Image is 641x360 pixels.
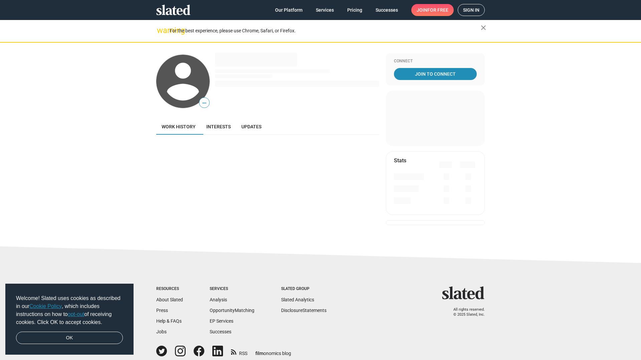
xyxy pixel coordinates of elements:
[210,286,254,292] div: Services
[210,318,233,324] a: EP Services
[417,4,448,16] span: Join
[342,4,368,16] a: Pricing
[395,68,475,80] span: Join To Connect
[316,4,334,16] span: Services
[255,351,263,356] span: film
[206,124,231,129] span: Interests
[270,4,308,16] a: Our Platform
[156,318,182,324] a: Help & FAQs
[281,286,327,292] div: Slated Group
[5,284,134,355] div: cookieconsent
[16,294,123,326] span: Welcome! Slated uses cookies as described in our , which includes instructions on how to of recei...
[210,329,231,334] a: Successes
[281,308,327,313] a: DisclosureStatements
[156,119,201,135] a: Work history
[310,4,339,16] a: Services
[463,4,479,16] span: Sign in
[255,345,291,357] a: filmonomics blog
[170,26,481,35] div: For the best experience, please use Chrome, Safari, or Firefox.
[275,4,302,16] span: Our Platform
[376,4,398,16] span: Successes
[347,4,362,16] span: Pricing
[446,307,485,317] p: All rights reserved. © 2025 Slated, Inc.
[394,59,477,64] div: Connect
[231,346,247,357] a: RSS
[281,297,314,302] a: Slated Analytics
[241,124,261,129] span: Updates
[236,119,267,135] a: Updates
[156,329,167,334] a: Jobs
[157,26,165,34] mat-icon: warning
[427,4,448,16] span: for free
[162,124,196,129] span: Work history
[210,297,227,302] a: Analysis
[479,24,487,32] mat-icon: close
[156,286,183,292] div: Resources
[201,119,236,135] a: Interests
[29,303,62,309] a: Cookie Policy
[16,332,123,344] a: dismiss cookie message
[370,4,403,16] a: Successes
[411,4,454,16] a: Joinfor free
[156,297,183,302] a: About Slated
[458,4,485,16] a: Sign in
[210,308,254,313] a: OpportunityMatching
[156,308,168,313] a: Press
[68,311,84,317] a: opt-out
[394,68,477,80] a: Join To Connect
[199,99,209,107] span: —
[394,157,406,164] mat-card-title: Stats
